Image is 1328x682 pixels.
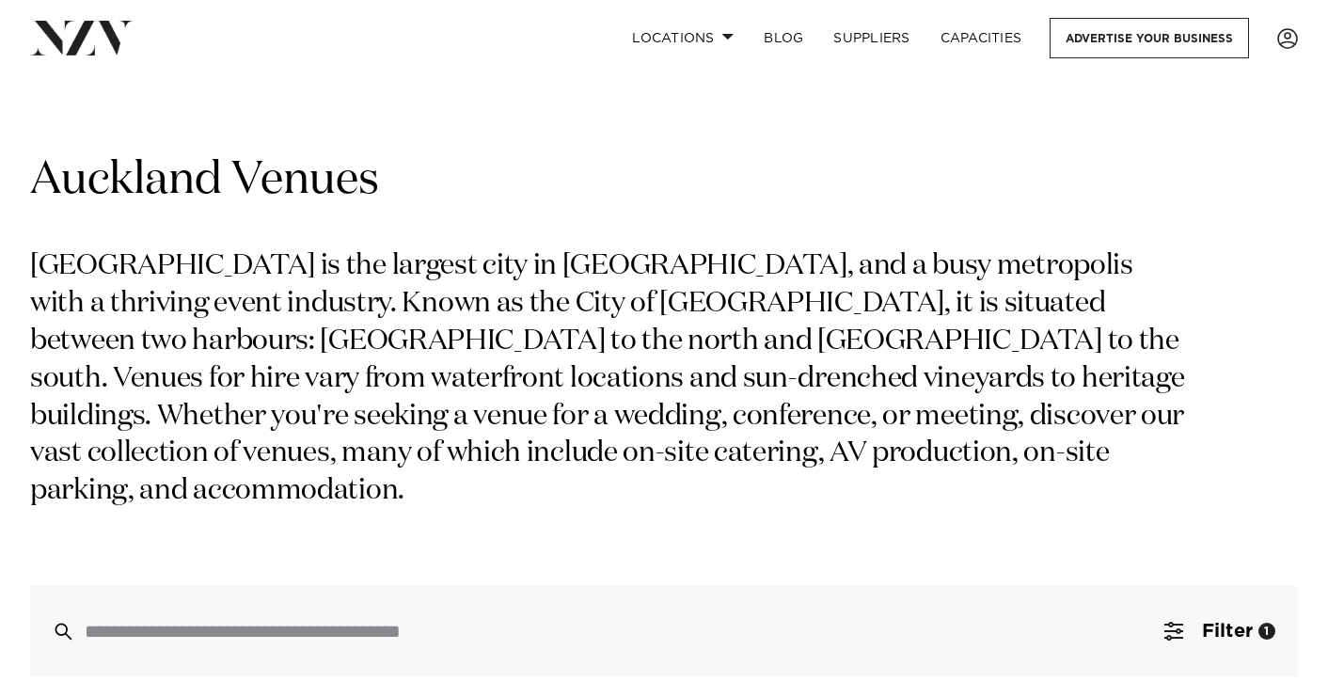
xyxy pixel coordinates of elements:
img: nzv-logo.png [30,21,133,55]
a: Advertise your business [1050,18,1249,58]
p: [GEOGRAPHIC_DATA] is the largest city in [GEOGRAPHIC_DATA], and a busy metropolis with a thriving... [30,248,1193,511]
a: Capacities [925,18,1037,58]
button: Filter1 [1142,586,1298,676]
span: Filter [1202,622,1253,641]
h1: Auckland Venues [30,151,1298,211]
a: BLOG [749,18,818,58]
a: Locations [617,18,749,58]
a: SUPPLIERS [818,18,925,58]
div: 1 [1258,623,1275,640]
